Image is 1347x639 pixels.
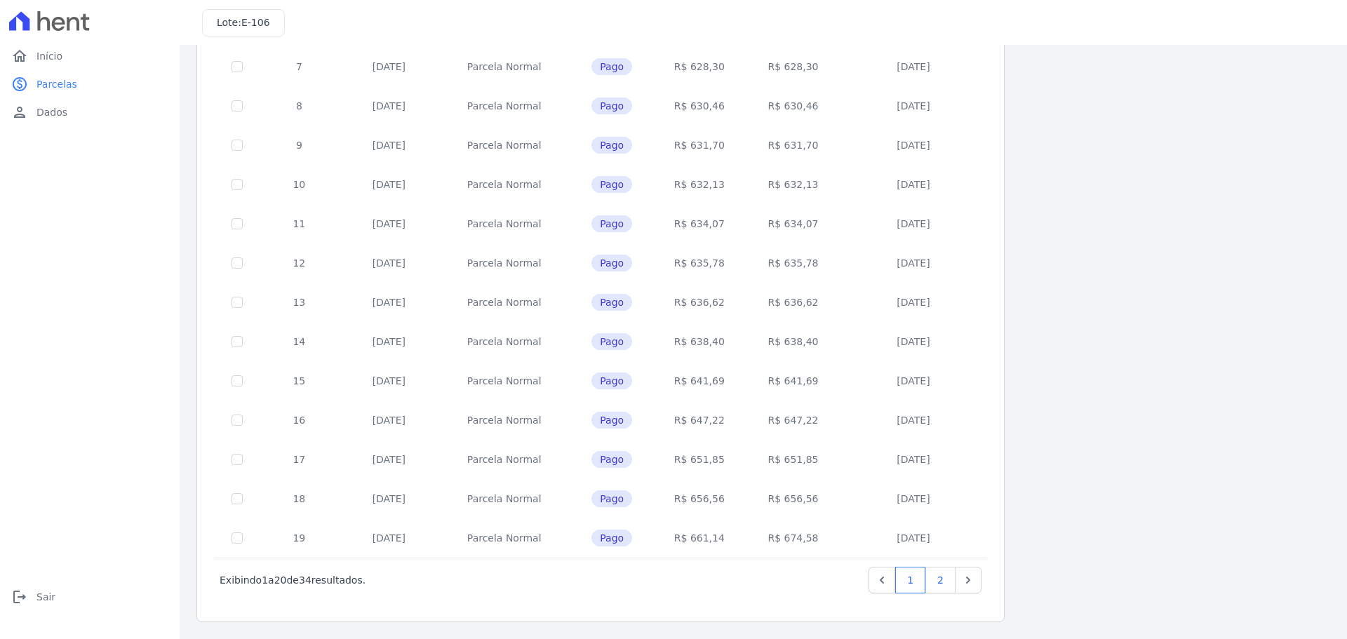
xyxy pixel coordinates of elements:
td: Parcela Normal [439,243,570,283]
td: R$ 632,13 [655,165,744,204]
a: paidParcelas [6,70,174,98]
td: R$ 661,14 [655,518,744,558]
td: [DATE] [842,479,985,518]
td: 19 [260,518,339,558]
td: [DATE] [339,86,439,126]
a: Next [955,567,981,593]
td: R$ 651,85 [655,440,744,479]
input: Só é possível selecionar pagamentos em aberto [232,336,243,347]
span: Pago [591,530,632,546]
td: R$ 647,22 [744,401,842,440]
td: 12 [260,243,339,283]
td: 8 [260,86,339,126]
td: [DATE] [842,47,985,86]
span: Pago [591,176,632,193]
td: 14 [260,322,339,361]
i: paid [11,76,28,93]
span: Pago [591,333,632,350]
td: R$ 656,56 [655,479,744,518]
td: [DATE] [842,401,985,440]
td: [DATE] [339,401,439,440]
span: Pago [591,255,632,271]
span: Pago [591,451,632,468]
td: R$ 630,46 [655,86,744,126]
td: [DATE] [339,165,439,204]
input: Só é possível selecionar pagamentos em aberto [232,179,243,190]
span: Pago [591,372,632,389]
td: R$ 641,69 [655,361,744,401]
td: Parcela Normal [439,126,570,165]
td: R$ 628,30 [744,47,842,86]
td: [DATE] [842,440,985,479]
td: R$ 634,07 [655,204,744,243]
td: Parcela Normal [439,440,570,479]
td: 17 [260,440,339,479]
td: [DATE] [339,243,439,283]
input: Só é possível selecionar pagamentos em aberto [232,257,243,269]
td: R$ 635,78 [655,243,744,283]
td: [DATE] [339,440,439,479]
td: [DATE] [842,204,985,243]
td: R$ 656,56 [744,479,842,518]
td: Parcela Normal [439,165,570,204]
td: 18 [260,479,339,518]
td: R$ 647,22 [655,401,744,440]
span: 34 [299,574,311,586]
span: Pago [591,137,632,154]
td: R$ 636,62 [744,283,842,322]
input: Só é possível selecionar pagamentos em aberto [232,218,243,229]
a: 1 [895,567,925,593]
td: R$ 628,30 [655,47,744,86]
td: Parcela Normal [439,479,570,518]
td: 9 [260,126,339,165]
span: Pago [591,412,632,429]
td: Parcela Normal [439,322,570,361]
span: Início [36,49,62,63]
td: [DATE] [842,165,985,204]
td: Parcela Normal [439,204,570,243]
td: [DATE] [339,361,439,401]
input: Só é possível selecionar pagamentos em aberto [232,415,243,426]
td: 16 [260,401,339,440]
i: logout [11,588,28,605]
span: Parcelas [36,77,77,91]
td: R$ 651,85 [744,440,842,479]
span: Pago [591,490,632,507]
td: Parcela Normal [439,283,570,322]
td: R$ 630,46 [744,86,842,126]
td: [DATE] [339,518,439,558]
td: 13 [260,283,339,322]
input: Só é possível selecionar pagamentos em aberto [232,493,243,504]
td: [DATE] [842,126,985,165]
td: [DATE] [842,361,985,401]
td: 7 [260,47,339,86]
input: Só é possível selecionar pagamentos em aberto [232,61,243,72]
input: Só é possível selecionar pagamentos em aberto [232,100,243,112]
a: logoutSair [6,583,174,611]
a: 2 [925,567,956,593]
td: R$ 634,07 [744,204,842,243]
td: R$ 641,69 [744,361,842,401]
input: Só é possível selecionar pagamentos em aberto [232,297,243,308]
span: 20 [274,574,287,586]
span: Dados [36,105,67,119]
span: E-106 [241,17,270,28]
span: Pago [591,58,632,75]
input: Só é possível selecionar pagamentos em aberto [232,454,243,465]
td: [DATE] [339,283,439,322]
td: R$ 631,70 [744,126,842,165]
i: home [11,48,28,65]
span: Sair [36,590,55,604]
td: [DATE] [339,126,439,165]
td: R$ 635,78 [744,243,842,283]
td: [DATE] [842,322,985,361]
span: 1 [262,574,268,586]
td: [DATE] [339,479,439,518]
p: Exibindo a de resultados. [220,573,366,587]
td: 10 [260,165,339,204]
td: Parcela Normal [439,86,570,126]
span: Pago [591,294,632,311]
td: [DATE] [842,283,985,322]
td: R$ 631,70 [655,126,744,165]
input: Só é possível selecionar pagamentos em aberto [232,375,243,386]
